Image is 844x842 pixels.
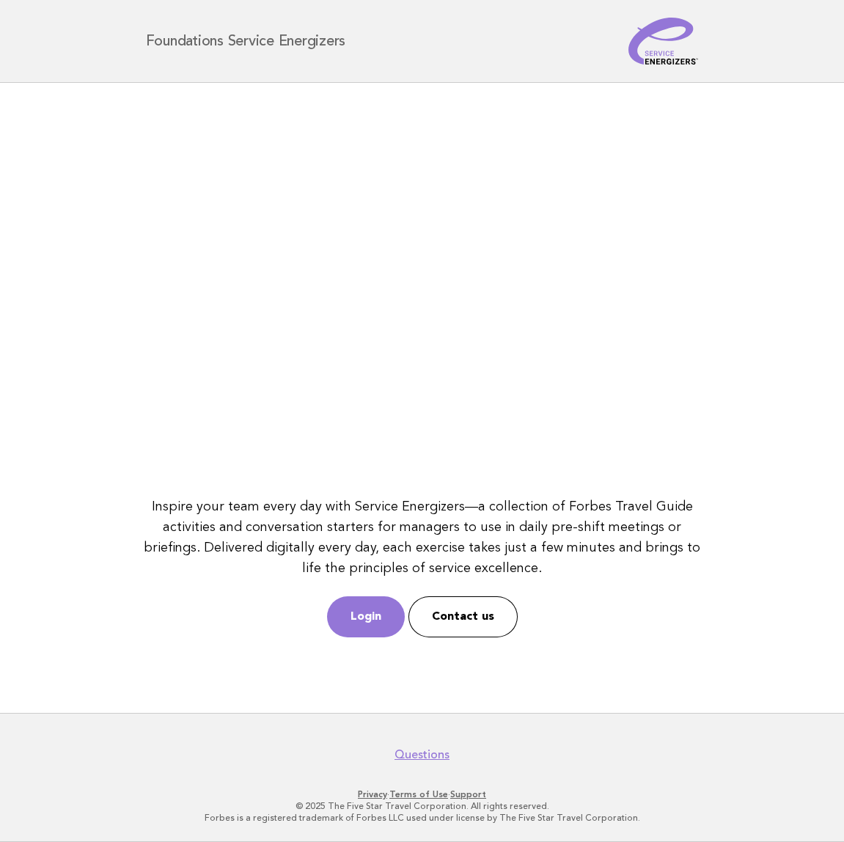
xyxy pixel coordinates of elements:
h1: Foundations Service Energizers [146,34,346,48]
a: Terms of Use [389,789,448,799]
a: Privacy [358,789,387,799]
a: Login [327,596,405,637]
a: Questions [395,747,449,762]
iframe: YouTube video player [143,158,702,473]
a: Contact us [408,596,518,637]
p: · · [21,788,823,800]
p: Forbes is a registered trademark of Forbes LLC used under license by The Five Star Travel Corpora... [21,812,823,824]
a: Support [450,789,486,799]
p: © 2025 The Five Star Travel Corporation. All rights reserved. [21,800,823,812]
img: Service Energizers [628,18,699,65]
p: Inspire your team every day with Service Energizers—a collection of Forbes Travel Guide activitie... [143,497,702,579]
